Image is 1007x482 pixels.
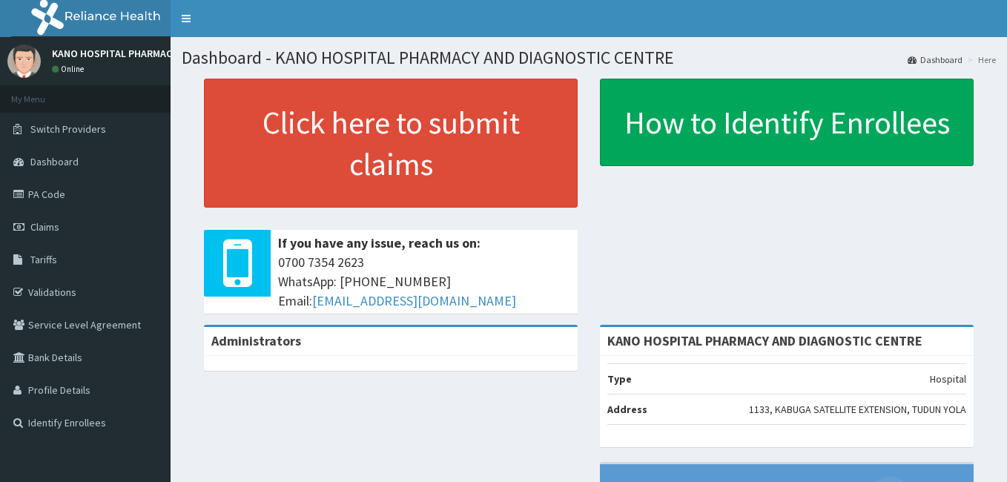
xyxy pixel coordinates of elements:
a: Online [52,64,88,74]
p: 1133, KABUGA SATELLITE EXTENSION, TUDUN YOLA [749,402,966,417]
strong: KANO HOSPITAL PHARMACY AND DIAGNOSTIC CENTRE [607,332,922,349]
a: Dashboard [908,53,963,66]
p: Hospital [930,372,966,386]
span: Switch Providers [30,122,106,136]
a: How to Identify Enrollees [600,79,974,166]
b: Address [607,403,647,416]
span: 0700 7354 2623 WhatsApp: [PHONE_NUMBER] Email: [278,253,570,310]
li: Here [964,53,996,66]
a: Click here to submit claims [204,79,578,208]
span: Tariffs [30,253,57,266]
b: Type [607,372,632,386]
span: Claims [30,220,59,234]
a: [EMAIL_ADDRESS][DOMAIN_NAME] [312,292,516,309]
p: KANO HOSPITAL PHARMACY AND DIAGNOSTIC CENTRE [52,48,297,59]
b: If you have any issue, reach us on: [278,234,481,251]
h1: Dashboard - KANO HOSPITAL PHARMACY AND DIAGNOSTIC CENTRE [182,48,996,67]
span: Dashboard [30,155,79,168]
img: User Image [7,44,41,78]
b: Administrators [211,332,301,349]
